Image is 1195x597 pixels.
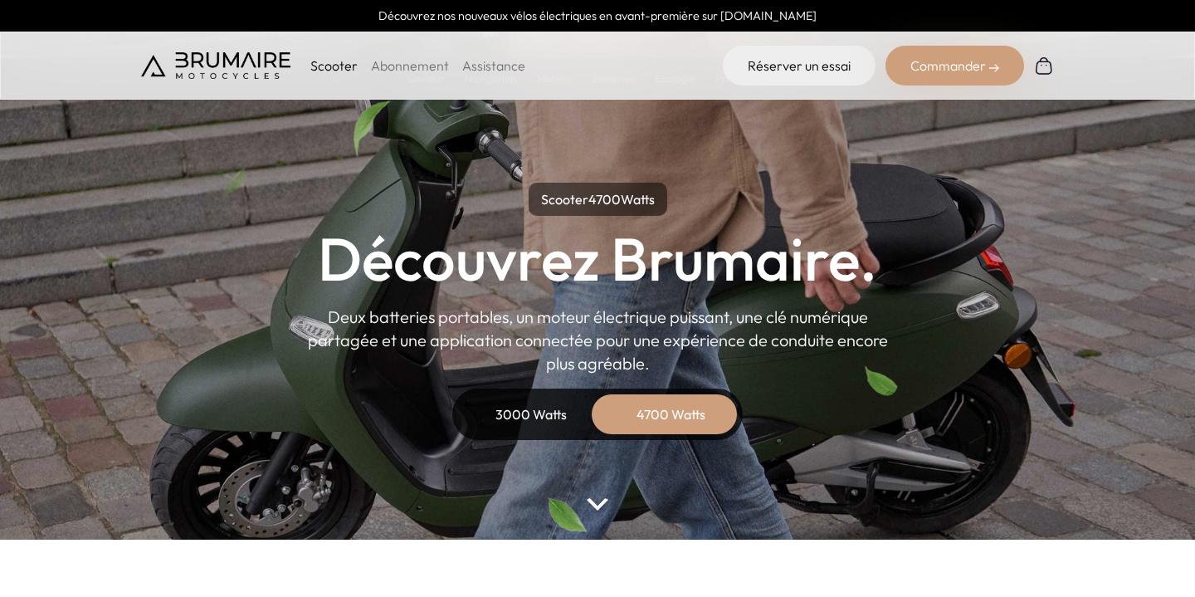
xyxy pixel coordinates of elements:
div: 3000 Watts [465,394,597,434]
div: Commander [885,46,1024,86]
div: 4700 Watts [604,394,737,434]
a: Assistance [462,57,525,74]
h1: Découvrez Brumaire. [318,229,877,289]
img: right-arrow-2.png [989,63,999,73]
p: Scooter [310,56,358,76]
img: Panier [1034,56,1054,76]
span: 4700 [588,191,621,208]
img: Brumaire Motocycles [141,52,290,79]
a: Réserver un essai [723,46,876,86]
a: Abonnement [371,57,449,74]
img: arrow-bottom.png [587,498,608,511]
p: Scooter Watts [529,183,667,216]
p: Deux batteries portables, un moteur électrique puissant, une clé numérique partagée et une applic... [307,306,888,375]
